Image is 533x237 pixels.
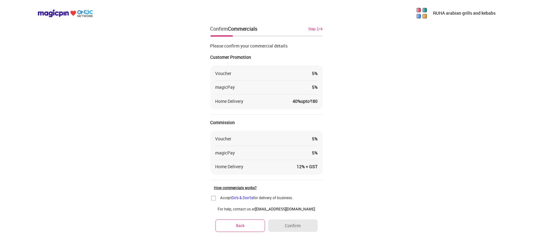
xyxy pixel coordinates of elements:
[210,195,217,201] img: home-delivery-unchecked-checkbox-icon.f10e6f61.svg
[215,70,232,77] div: Voucher
[228,25,258,32] div: Commercials
[312,150,318,156] div: 5 %
[312,136,318,142] div: 5 %
[215,206,318,211] div: For help, contact us at
[255,206,315,211] a: [EMAIL_ADDRESS][DOMAIN_NAME]
[312,84,318,90] div: 5 %
[433,10,496,16] p: RUHA arabian grills and kebabs
[210,206,217,213] img: home-delivery-unchecked-checkbox-icon.f10e6f61.svg
[210,119,323,126] div: Commission
[297,164,318,170] div: 12 % + GST
[416,7,428,19] img: 5kpy1OYlDsuLhLgQzvHA0b3D2tpYM65o7uN6qQmrajoZMvA06tM6FZ_Luz5y1fMPyyl3GnnvzWZcaj6n5kJuFGoMPPY
[210,25,258,33] div: Confirm
[214,185,323,190] div: How commercials works?
[215,84,235,90] div: magicPay
[312,70,318,77] div: 5 %
[210,54,323,60] div: Customer Promotion
[215,136,232,142] div: Voucher
[210,43,323,49] div: Please confirm your commercial details
[268,219,318,232] button: Confirm
[232,195,254,200] a: Do's & Don'ts
[215,150,235,156] div: magicPay
[37,9,93,18] img: ondc-logo-new-small.8a59708e.svg
[215,164,244,170] div: Home Delivery
[215,219,265,232] button: Back
[308,26,323,32] div: Step 2/4
[220,195,293,200] div: Accept for delivery of business.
